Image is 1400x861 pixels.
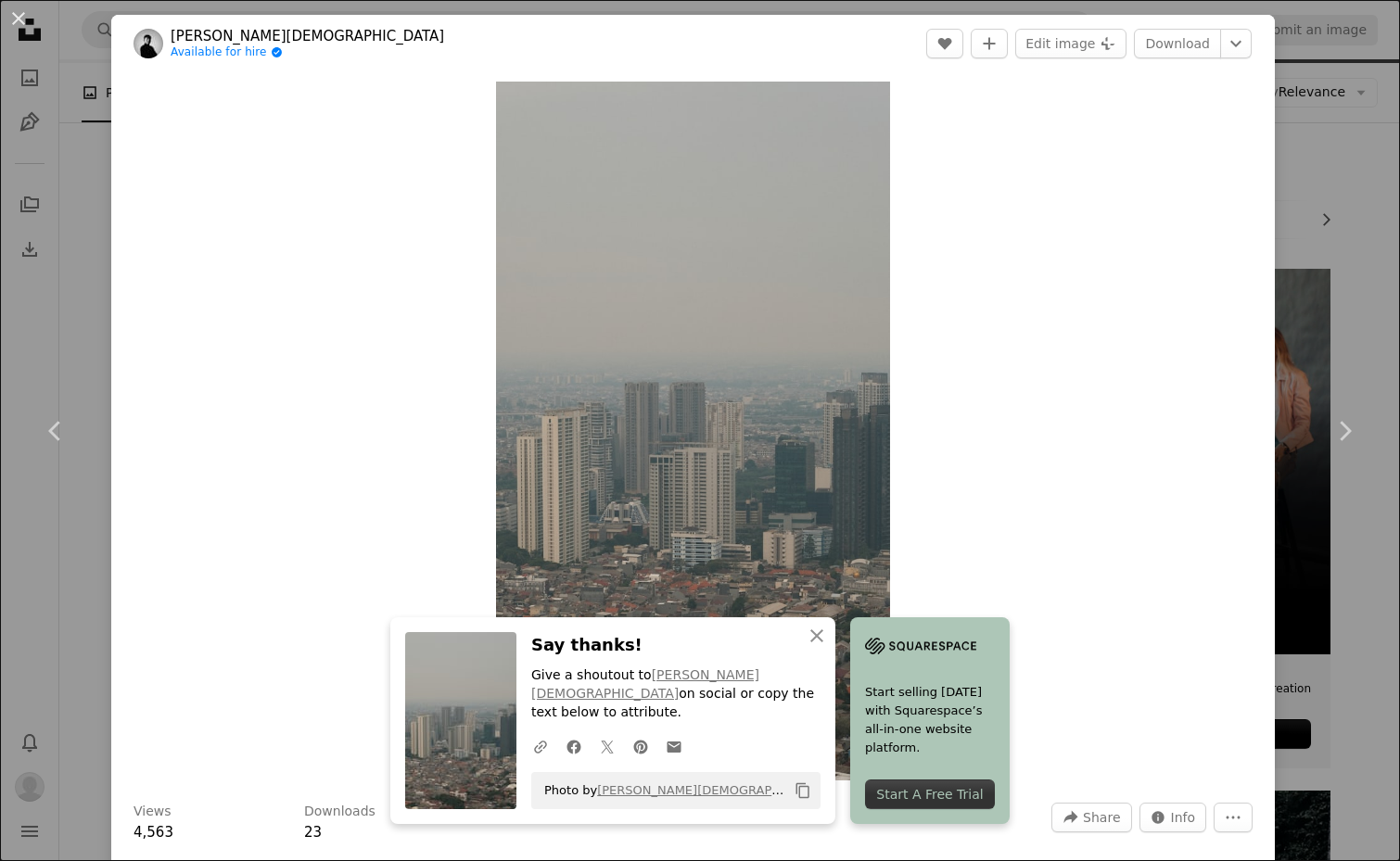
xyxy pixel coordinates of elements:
[531,666,821,722] p: Give a shoutout to on social or copy the text below to attribute.
[304,803,375,821] h3: Downloads
[134,803,172,821] h3: Views
[557,728,591,765] a: Share on Facebook
[496,82,889,780] button: Zoom in on this image
[787,775,819,806] button: Copy to clipboard
[865,682,995,756] span: Start selling [DATE] with Squarespace’s all-in-one website platform.
[171,45,444,60] a: Available for hire
[1051,803,1131,832] button: Share this image
[1015,29,1126,58] button: Edit image
[865,632,976,660] img: file-1705255347840-230a6ab5bca9image
[926,29,963,58] button: Like
[496,82,889,780] img: A cityscape with skyscrapers and urban sprawl.
[134,824,173,841] span: 4,563
[531,667,759,701] a: [PERSON_NAME][DEMOGRAPHIC_DATA]
[1214,803,1253,832] button: More Actions
[1289,342,1400,520] a: Next
[971,29,1008,58] button: Add to Collection
[1083,804,1120,831] span: Share
[850,617,1010,824] a: Start selling [DATE] with Squarespace’s all-in-one website platform.Start A Free Trial
[1134,29,1221,58] a: Download
[657,728,691,765] a: Share over email
[865,779,995,809] div: Start A Free Trial
[171,27,444,45] a: [PERSON_NAME][DEMOGRAPHIC_DATA]
[304,824,322,841] span: 23
[531,632,821,659] h3: Say thanks!
[624,728,657,765] a: Share on Pinterest
[591,728,624,765] a: Share on Twitter
[1139,803,1207,832] button: Stats about this image
[535,776,787,805] span: Photo by on
[134,29,163,58] img: Go to David Kristianto's profile
[1220,29,1252,58] button: Choose download size
[597,783,834,797] a: [PERSON_NAME][DEMOGRAPHIC_DATA]
[1171,804,1196,831] span: Info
